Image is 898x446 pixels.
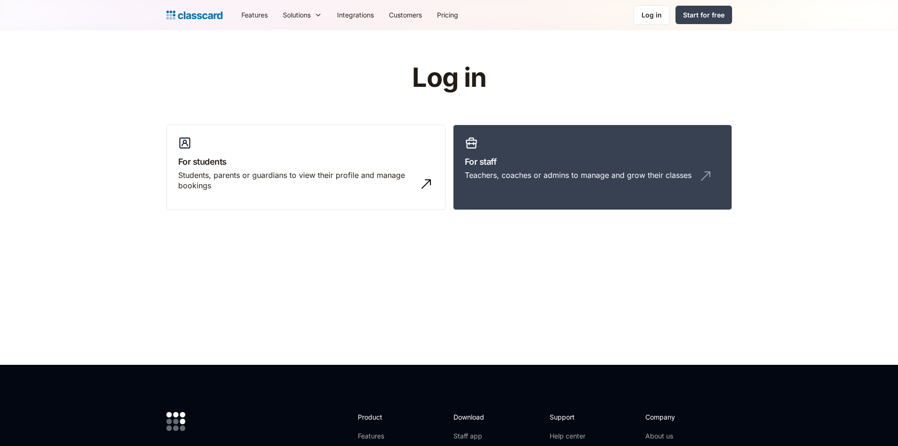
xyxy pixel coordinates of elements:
div: Start for free [683,10,725,20]
a: For staffTeachers, coaches or admins to manage and grow their classes [453,125,732,210]
h2: Download [453,412,492,422]
h1: Log in [299,63,599,93]
a: Features [234,4,275,25]
a: Staff app [453,431,492,441]
a: Start for free [676,6,732,24]
a: Features [358,431,408,441]
a: Customers [381,4,429,25]
a: For studentsStudents, parents or guardians to view their profile and manage bookings [166,125,445,210]
h3: For staff [465,155,720,168]
div: Teachers, coaches or admins to manage and grow their classes [465,170,692,180]
h3: For students [178,155,434,168]
a: Integrations [330,4,381,25]
div: Solutions [275,4,330,25]
div: Log in [642,10,662,20]
a: Help center [550,431,588,441]
h2: Company [645,412,708,422]
a: Pricing [429,4,466,25]
h2: Product [358,412,408,422]
div: Students, parents or guardians to view their profile and manage bookings [178,170,415,191]
a: home [166,8,222,22]
a: Log in [634,5,670,25]
h2: Support [550,412,588,422]
a: About us [645,431,708,441]
div: Solutions [283,10,311,20]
